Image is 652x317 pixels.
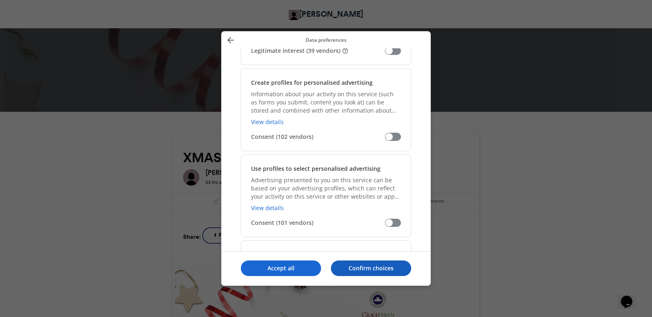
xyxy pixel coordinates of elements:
button: Back [223,34,238,45]
span: Consent (102 vendors) [251,133,385,141]
button: Confirm choices [331,260,411,276]
a: View details, Create profiles for personalised advertising [251,118,284,126]
button: Accept all [241,260,321,276]
p: Accept all [241,264,321,272]
h2: Use profiles to select personalised advertising [251,165,380,173]
p: Data preferences [238,36,414,43]
h2: Create profiles for personalised advertising [251,79,373,87]
span: Consent (101 vendors) [251,219,385,227]
p: Advertising presented to you on this service can be based on your advertising profiles, which can... [251,176,401,201]
div: Manage your data [221,31,431,285]
span: Legitimate interest (39 vendors) [251,47,385,55]
p: Confirm choices [331,264,411,272]
button: Some vendors are not asking for your consent, but are using your personal data on the basis of th... [342,48,349,54]
p: Information about your activity on this service (such as forms you submit, content you look at) c... [251,90,401,115]
a: View details, Use profiles to select personalised advertising [251,204,284,212]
